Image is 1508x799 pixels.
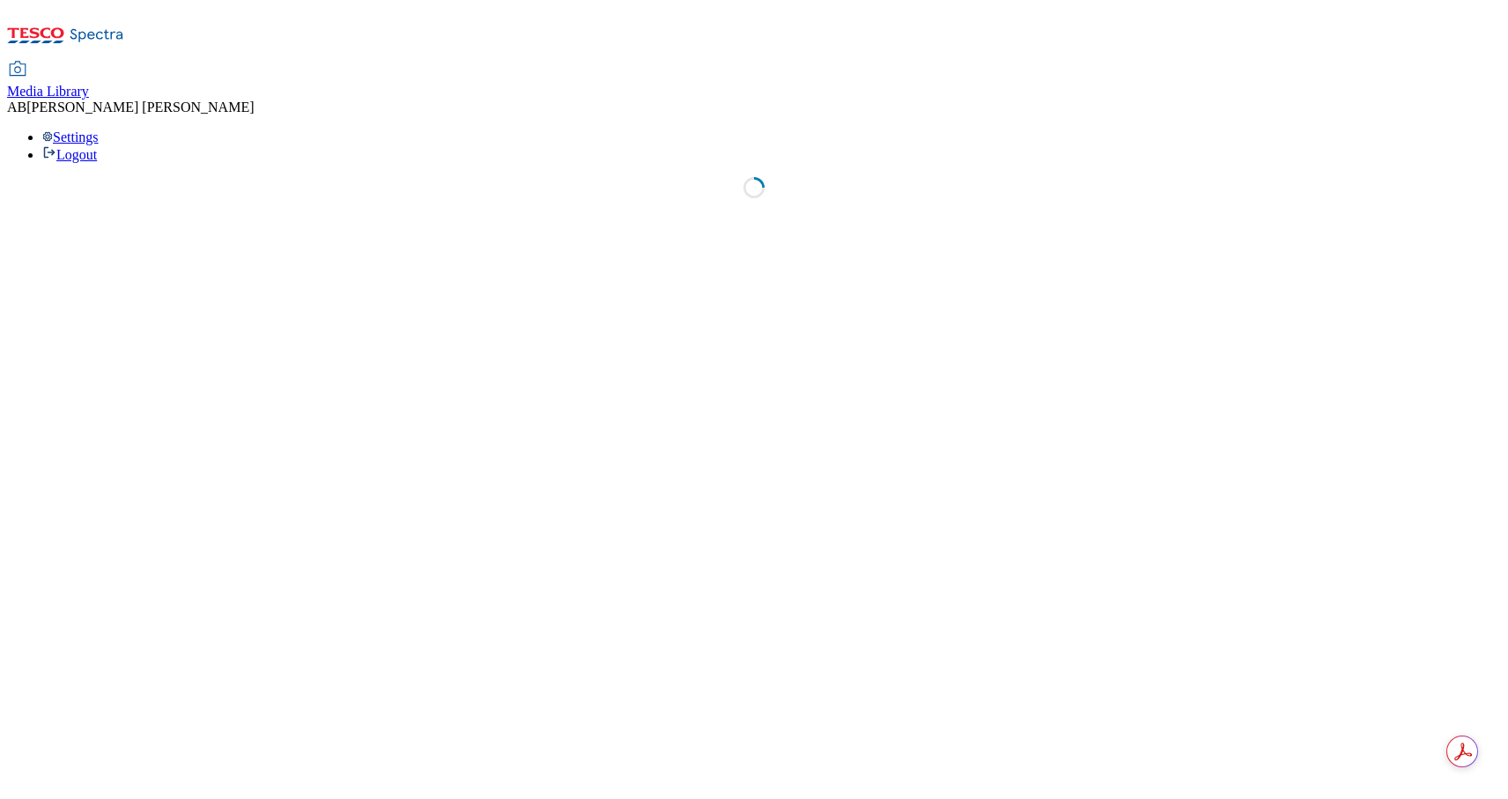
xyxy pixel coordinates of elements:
[7,100,26,115] span: AB
[7,84,89,99] span: Media Library
[26,100,254,115] span: [PERSON_NAME] [PERSON_NAME]
[7,63,89,100] a: Media Library
[42,129,99,144] a: Settings
[42,147,97,162] a: Logout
